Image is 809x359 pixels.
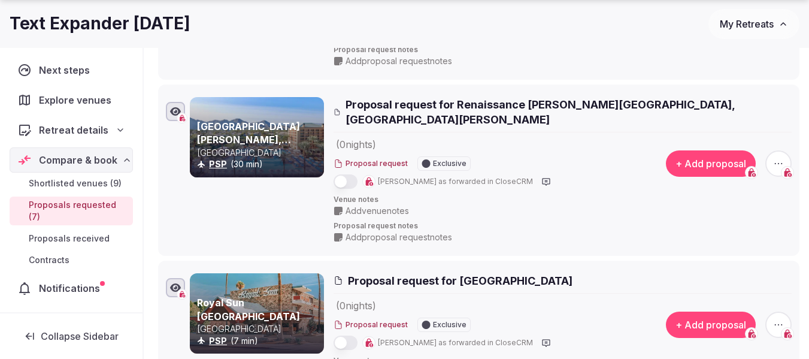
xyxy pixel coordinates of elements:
[39,281,105,295] span: Notifications
[348,273,572,288] span: Proposal request for [GEOGRAPHIC_DATA]
[336,300,376,312] span: ( 0 night s )
[10,197,133,225] a: Proposals requested (7)
[346,97,792,127] span: Proposal request for Renaissance [PERSON_NAME][GEOGRAPHIC_DATA], [GEOGRAPHIC_DATA][PERSON_NAME]
[209,335,227,347] button: PSP
[10,230,133,247] a: Proposals received
[334,221,792,231] span: Proposal request notes
[334,195,792,205] span: Venue notes
[346,231,452,243] span: Add proposal request notes
[209,336,227,346] a: PSP
[29,199,128,223] span: Proposals requested (7)
[29,254,69,266] span: Contracts
[10,252,133,269] a: Contracts
[346,55,452,67] span: Add proposal request notes
[39,153,117,167] span: Compare & book
[10,58,133,83] a: Next steps
[29,233,110,245] span: Proposals received
[10,175,133,192] a: Shortlisted venues (9)
[29,177,122,189] span: Shortlisted venues (9)
[197,323,322,335] p: [GEOGRAPHIC_DATA]
[346,205,409,217] span: Add venue notes
[10,276,133,301] a: Notifications
[41,330,119,342] span: Collapse Sidebar
[197,335,322,347] div: (7 min)
[334,320,408,330] button: Proposal request
[197,297,300,322] a: Royal Sun [GEOGRAPHIC_DATA]
[39,93,116,107] span: Explore venues
[10,12,190,35] h1: Text Expander [DATE]
[334,45,792,55] span: Proposal request notes
[336,138,376,150] span: ( 0 night s )
[720,18,774,30] span: My Retreats
[666,150,756,177] button: + Add proposal
[209,158,227,170] button: PSP
[666,312,756,338] button: + Add proposal
[10,88,133,113] a: Explore venues
[708,9,799,39] button: My Retreats
[39,63,95,77] span: Next steps
[433,321,466,328] span: Exclusive
[197,158,322,170] div: (30 min)
[378,177,533,187] span: [PERSON_NAME] as forwarded in CloseCRM
[433,160,466,167] span: Exclusive
[197,147,322,159] p: [GEOGRAPHIC_DATA]
[197,120,300,173] a: [GEOGRAPHIC_DATA][PERSON_NAME], [GEOGRAPHIC_DATA][PERSON_NAME]
[378,338,533,348] span: [PERSON_NAME] as forwarded in CloseCRM
[10,323,133,349] button: Collapse Sidebar
[334,159,408,169] button: Proposal request
[39,123,108,137] span: Retreat details
[209,159,227,169] a: PSP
